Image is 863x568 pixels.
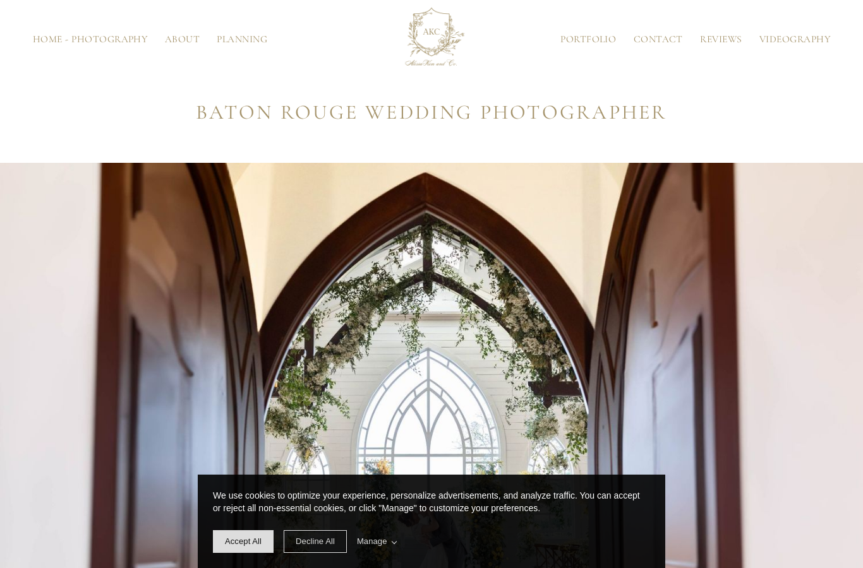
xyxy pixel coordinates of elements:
span: Accept All [225,536,262,546]
a: About [156,35,208,44]
img: AlesiaKim and Co. [397,5,466,74]
a: Contact [625,35,692,44]
a: Videography [751,35,838,44]
div: cookieconsent [198,475,665,568]
span: Decline All [296,536,335,546]
a: Reviews [692,35,751,44]
a: Portfolio [552,35,625,44]
span: We use cookies to optimize your experience, personalize advertisements, and analyze traffic. You ... [213,490,640,513]
a: Planning [208,35,276,44]
span: deny cookie message [284,530,347,553]
span: Manage [357,535,397,548]
a: Home - Photography [24,35,156,44]
span: allow cookie message [213,530,274,553]
h1: BAton Rouge WEdding Photographer [60,96,803,128]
